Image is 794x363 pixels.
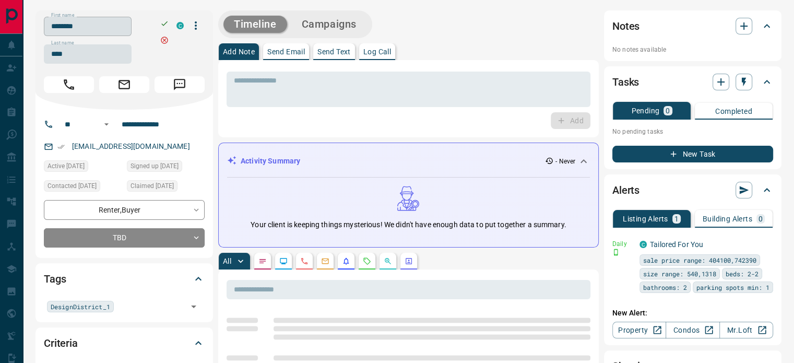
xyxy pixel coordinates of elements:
[612,69,773,95] div: Tasks
[612,322,666,338] a: Property
[155,76,205,93] span: Message
[612,14,773,39] div: Notes
[643,255,756,265] span: sale price range: 404100,742390
[643,268,716,279] span: size range: 540,1318
[612,45,773,54] p: No notes available
[703,215,752,223] p: Building Alerts
[51,40,74,46] label: Last name
[44,331,205,356] div: Criteria
[384,257,392,265] svg: Opportunities
[51,12,74,19] label: First name
[57,143,65,150] svg: Email Verified
[405,257,413,265] svg: Agent Actions
[44,335,78,352] h2: Criteria
[48,161,85,171] span: Active [DATE]
[363,48,391,55] p: Log Call
[100,118,113,131] button: Open
[555,157,575,166] p: - Never
[342,257,350,265] svg: Listing Alerts
[612,18,639,34] h2: Notes
[666,322,719,338] a: Condos
[48,181,97,191] span: Contacted [DATE]
[612,239,633,249] p: Daily
[650,240,703,249] a: Tailored For You
[612,74,639,90] h2: Tasks
[127,180,205,195] div: Thu Aug 26 2021
[44,160,122,175] div: Sun Oct 24 2021
[300,257,309,265] svg: Calls
[99,76,149,93] span: Email
[258,257,267,265] svg: Notes
[267,48,305,55] p: Send Email
[612,146,773,162] button: New Task
[631,107,659,114] p: Pending
[223,48,255,55] p: Add Note
[44,76,94,93] span: Call
[176,22,184,29] div: condos.ca
[279,257,288,265] svg: Lead Browsing Activity
[44,266,205,291] div: Tags
[696,282,769,292] span: parking spots min: 1
[623,215,668,223] p: Listing Alerts
[223,16,287,33] button: Timeline
[317,48,351,55] p: Send Text
[241,156,300,167] p: Activity Summary
[612,178,773,203] div: Alerts
[639,241,647,248] div: condos.ca
[227,151,590,171] div: Activity Summary- Never
[719,322,773,338] a: Mr.Loft
[44,271,66,287] h2: Tags
[51,301,110,312] span: DesignDistrict_1
[612,124,773,139] p: No pending tasks
[251,219,566,230] p: Your client is keeping things mysterious! We didn't have enough data to put together a summary.
[674,215,679,223] p: 1
[131,161,179,171] span: Signed up [DATE]
[726,268,759,279] span: beds: 2-2
[186,299,201,314] button: Open
[715,108,752,115] p: Completed
[363,257,371,265] svg: Requests
[223,257,231,265] p: All
[291,16,367,33] button: Campaigns
[612,308,773,319] p: New Alert:
[127,160,205,175] div: Tue Jan 05 2021
[131,181,174,191] span: Claimed [DATE]
[612,182,639,198] h2: Alerts
[666,107,670,114] p: 0
[612,249,620,256] svg: Push Notification Only
[44,200,205,219] div: Renter , Buyer
[44,228,205,248] div: TBD
[759,215,763,223] p: 0
[72,142,190,150] a: [EMAIL_ADDRESS][DOMAIN_NAME]
[321,257,329,265] svg: Emails
[643,282,687,292] span: bathrooms: 2
[44,180,122,195] div: Wed Jan 06 2021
